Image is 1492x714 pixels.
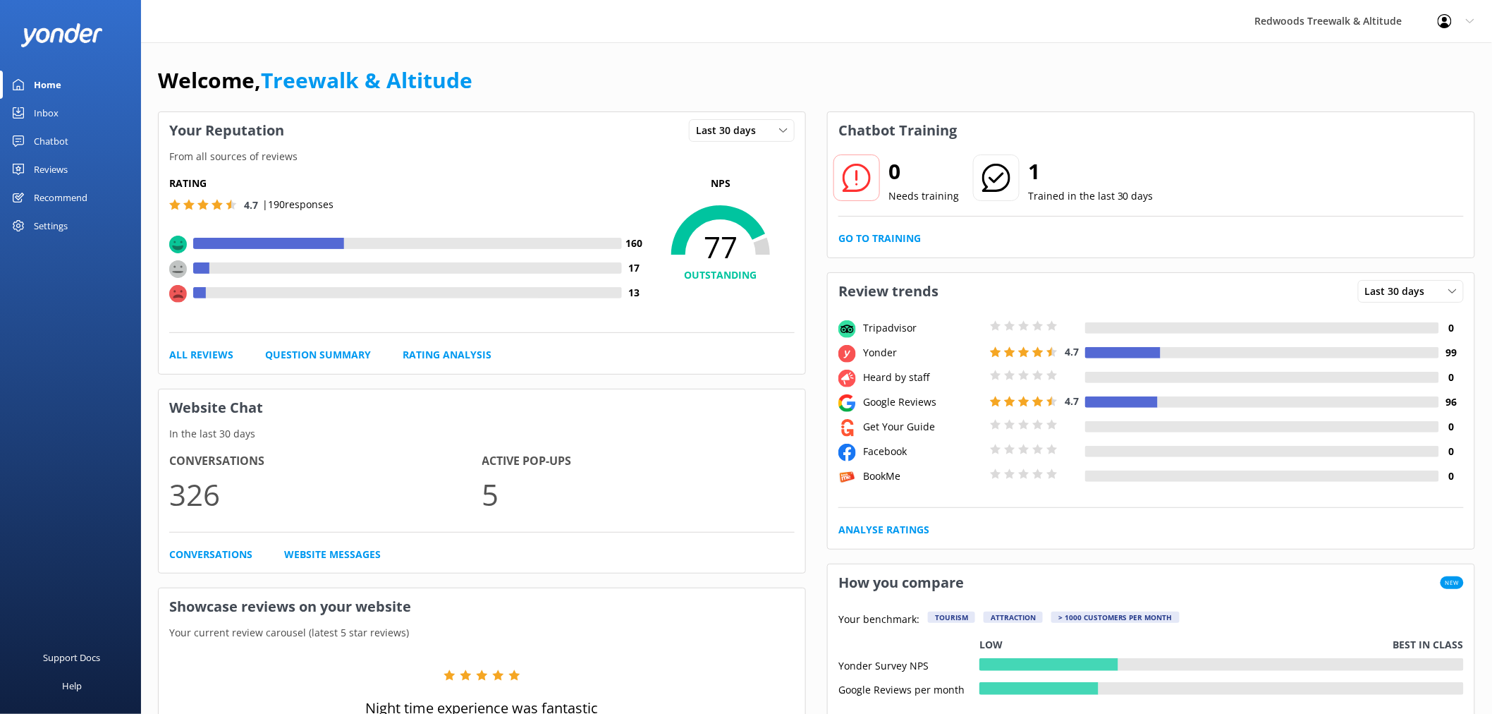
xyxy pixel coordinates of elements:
a: Website Messages [284,547,381,562]
a: Conversations [169,547,252,562]
h4: 99 [1439,345,1464,361]
div: Yonder Survey NPS [838,658,979,671]
p: 326 [169,471,482,518]
p: Your benchmark: [838,612,919,629]
h4: 0 [1439,468,1464,484]
a: Analyse Ratings [838,522,929,538]
div: Heard by staff [860,370,986,385]
span: New [1441,576,1464,589]
p: Trained in the last 30 days [1028,188,1154,204]
div: Reviews [34,155,68,183]
img: yonder-white-logo.png [21,23,102,47]
h4: Active Pop-ups [482,452,795,471]
div: Home [34,71,61,99]
a: Treewalk & Altitude [261,66,472,95]
span: 4.7 [1065,394,1079,408]
h4: Conversations [169,452,482,471]
span: 4.7 [244,198,258,212]
div: Get Your Guide [860,419,986,435]
h4: 0 [1439,419,1464,435]
p: Your current review carousel (latest 5 star reviews) [159,625,805,641]
h4: OUTSTANDING [647,267,795,283]
p: Best in class [1393,637,1464,653]
div: > 1000 customers per month [1051,612,1180,623]
a: Go to Training [838,231,921,246]
div: Recommend [34,183,87,212]
p: 5 [482,471,795,518]
a: Rating Analysis [403,347,491,363]
p: NPS [647,176,795,191]
p: Needs training [888,188,959,204]
div: Attraction [984,612,1043,623]
div: Yonder [860,345,986,361]
h3: Chatbot Training [828,112,967,149]
p: Low [979,637,1003,653]
span: 77 [647,229,795,265]
p: In the last 30 days [159,426,805,442]
div: Support Docs [44,643,101,672]
a: All Reviews [169,347,233,363]
h3: Website Chat [159,389,805,426]
span: 4.7 [1065,345,1079,358]
div: Inbox [34,99,59,127]
h4: 0 [1439,370,1464,385]
h4: 160 [622,236,647,251]
div: Google Reviews per month [838,682,979,695]
h2: 0 [888,155,959,188]
h4: 96 [1439,394,1464,410]
div: Tripadvisor [860,320,986,336]
h4: 17 [622,260,647,276]
div: BookMe [860,468,986,484]
h5: Rating [169,176,647,191]
div: Help [62,672,82,700]
h4: 13 [622,285,647,301]
div: Facebook [860,444,986,459]
p: From all sources of reviews [159,149,805,164]
a: Question Summary [265,347,371,363]
div: Tourism [928,612,975,623]
h1: Welcome, [158,63,472,97]
div: Chatbot [34,127,68,155]
p: | 190 responses [262,197,334,212]
span: Last 30 days [696,123,764,138]
div: Google Reviews [860,394,986,410]
h3: Review trends [828,273,949,310]
h4: 0 [1439,320,1464,336]
h3: Showcase reviews on your website [159,588,805,625]
h4: 0 [1439,444,1464,459]
div: Settings [34,212,68,240]
h2: 1 [1028,155,1154,188]
h3: How you compare [828,564,974,601]
h3: Your Reputation [159,112,295,149]
span: Last 30 days [1365,284,1433,299]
